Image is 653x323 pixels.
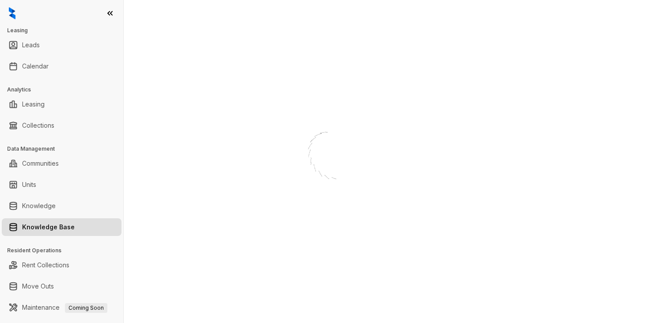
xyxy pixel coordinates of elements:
[22,95,45,113] a: Leasing
[311,201,342,210] div: Loading...
[2,36,121,54] li: Leads
[22,256,69,274] a: Rent Collections
[2,218,121,236] li: Knowledge Base
[2,57,121,75] li: Calendar
[2,197,121,215] li: Knowledge
[7,86,123,94] h3: Analytics
[2,299,121,316] li: Maintenance
[7,247,123,255] h3: Resident Operations
[22,36,40,54] a: Leads
[2,256,121,274] li: Rent Collections
[2,117,121,134] li: Collections
[282,113,371,201] img: Loader
[7,145,123,153] h3: Data Management
[22,277,54,295] a: Move Outs
[2,176,121,194] li: Units
[2,95,121,113] li: Leasing
[9,7,15,19] img: logo
[22,197,56,215] a: Knowledge
[22,218,75,236] a: Knowledge Base
[22,155,59,172] a: Communities
[2,155,121,172] li: Communities
[65,303,107,313] span: Coming Soon
[7,27,123,34] h3: Leasing
[22,176,36,194] a: Units
[22,117,54,134] a: Collections
[2,277,121,295] li: Move Outs
[22,57,49,75] a: Calendar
